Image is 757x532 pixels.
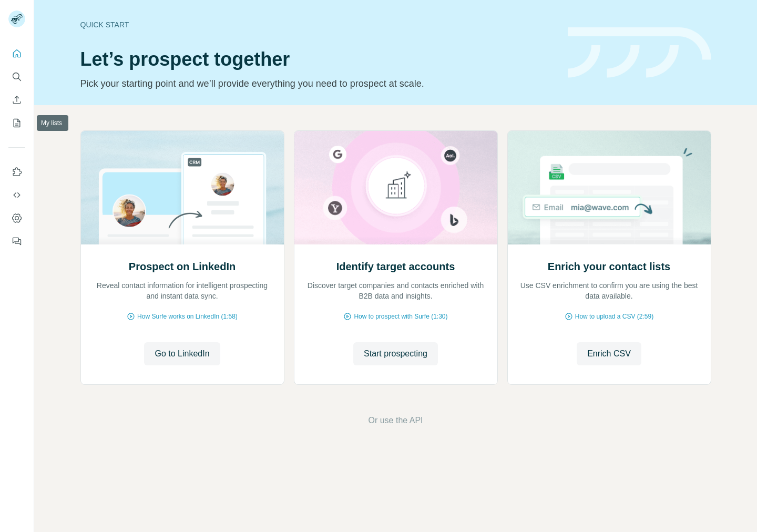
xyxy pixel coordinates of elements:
[507,131,711,244] img: Enrich your contact lists
[8,162,25,181] button: Use Surfe on LinkedIn
[155,347,209,360] span: Go to LinkedIn
[80,76,555,91] p: Pick your starting point and we’ll provide everything you need to prospect at scale.
[8,186,25,204] button: Use Surfe API
[577,342,641,365] button: Enrich CSV
[336,259,455,274] h2: Identify target accounts
[354,312,447,321] span: How to prospect with Surfe (1:30)
[294,131,498,244] img: Identify target accounts
[353,342,438,365] button: Start prospecting
[587,347,631,360] span: Enrich CSV
[8,44,25,63] button: Quick start
[80,131,284,244] img: Prospect on LinkedIn
[575,312,653,321] span: How to upload a CSV (2:59)
[8,67,25,86] button: Search
[305,280,487,301] p: Discover target companies and contacts enriched with B2B data and insights.
[8,209,25,228] button: Dashboard
[518,280,700,301] p: Use CSV enrichment to confirm you are using the best data available.
[80,19,555,30] div: Quick start
[137,312,238,321] span: How Surfe works on LinkedIn (1:58)
[80,49,555,70] h1: Let’s prospect together
[368,414,423,427] button: Or use the API
[8,114,25,132] button: My lists
[568,27,711,78] img: banner
[144,342,220,365] button: Go to LinkedIn
[129,259,236,274] h2: Prospect on LinkedIn
[364,347,427,360] span: Start prospecting
[91,280,273,301] p: Reveal contact information for intelligent prospecting and instant data sync.
[8,90,25,109] button: Enrich CSV
[548,259,670,274] h2: Enrich your contact lists
[8,232,25,251] button: Feedback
